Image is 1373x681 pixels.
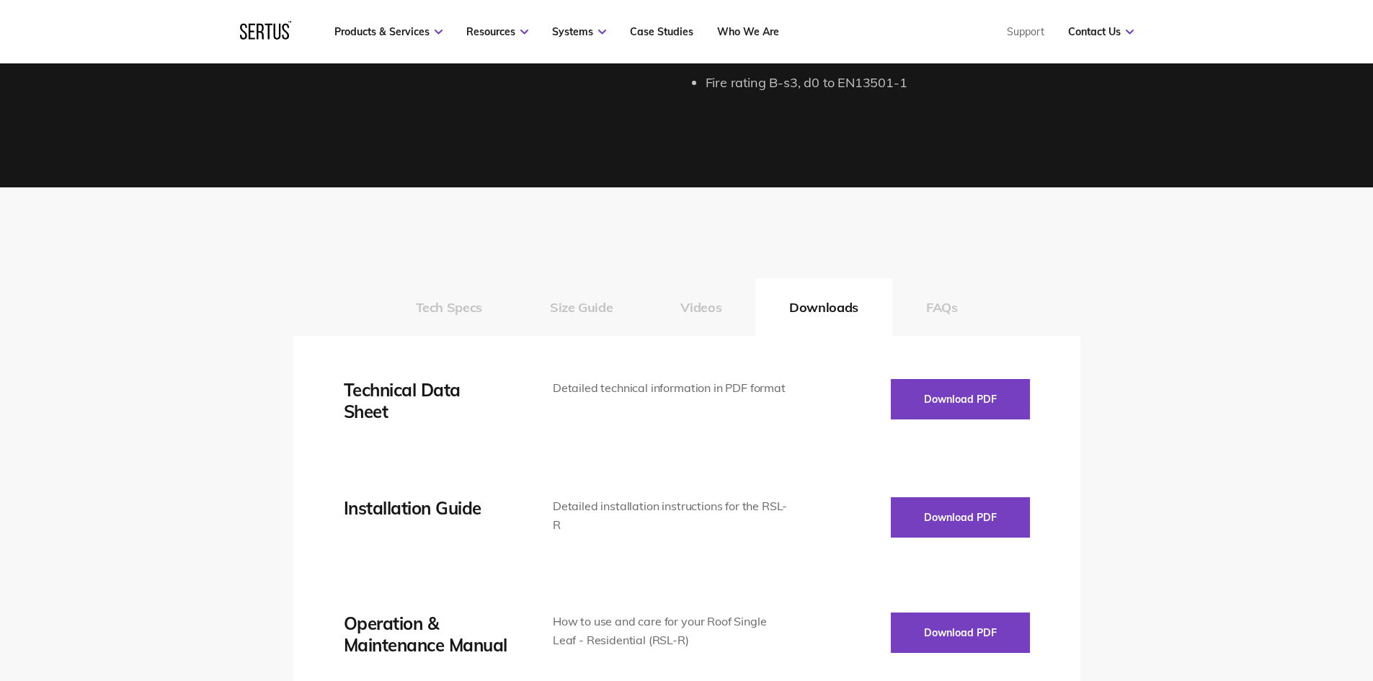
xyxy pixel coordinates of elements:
[466,25,528,38] a: Resources
[344,497,510,519] div: Installation Guide
[552,25,606,38] a: Systems
[1007,25,1044,38] a: Support
[892,278,992,336] button: FAQs
[382,278,516,336] button: Tech Specs
[553,613,791,649] div: How to use and care for your Roof Single Leaf - Residential (RSL-R)
[334,25,443,38] a: Products & Services
[717,25,779,38] a: Who We Are
[891,379,1030,419] button: Download PDF
[630,25,693,38] a: Case Studies
[516,278,646,336] button: Size Guide
[706,73,1080,94] li: Fire rating B-s3, d0 to EN13501-1
[553,497,791,534] div: Detailed installation instructions for the RSL-R
[1068,25,1134,38] a: Contact Us
[553,379,791,398] div: Detailed technical information in PDF format
[344,613,510,656] div: Operation & Maintenance Manual
[891,497,1030,538] button: Download PDF
[344,379,510,422] div: Technical Data Sheet
[1114,514,1373,681] iframe: Chat Widget
[646,278,755,336] button: Videos
[891,613,1030,653] button: Download PDF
